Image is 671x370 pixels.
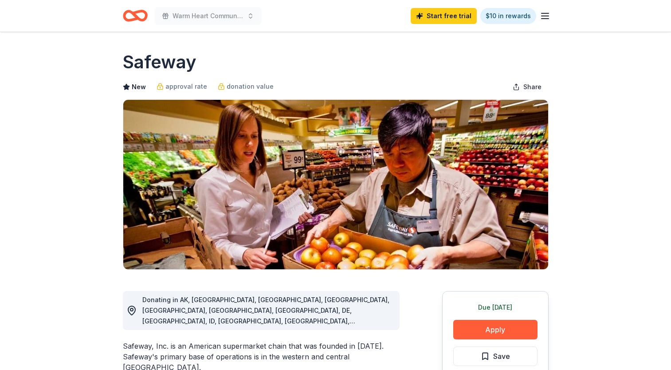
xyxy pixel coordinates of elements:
[173,11,243,21] span: Warm Heart Community Meals
[123,5,148,26] a: Home
[453,302,538,313] div: Due [DATE]
[227,81,274,92] span: donation value
[493,350,510,362] span: Save
[506,78,549,96] button: Share
[453,346,538,366] button: Save
[165,81,207,92] span: approval rate
[523,82,542,92] span: Share
[157,81,207,92] a: approval rate
[453,320,538,339] button: Apply
[123,100,548,269] img: Image for Safeway
[155,7,261,25] button: Warm Heart Community Meals
[411,8,477,24] a: Start free trial
[480,8,536,24] a: $10 in rewards
[132,82,146,92] span: New
[123,50,196,75] h1: Safeway
[218,81,274,92] a: donation value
